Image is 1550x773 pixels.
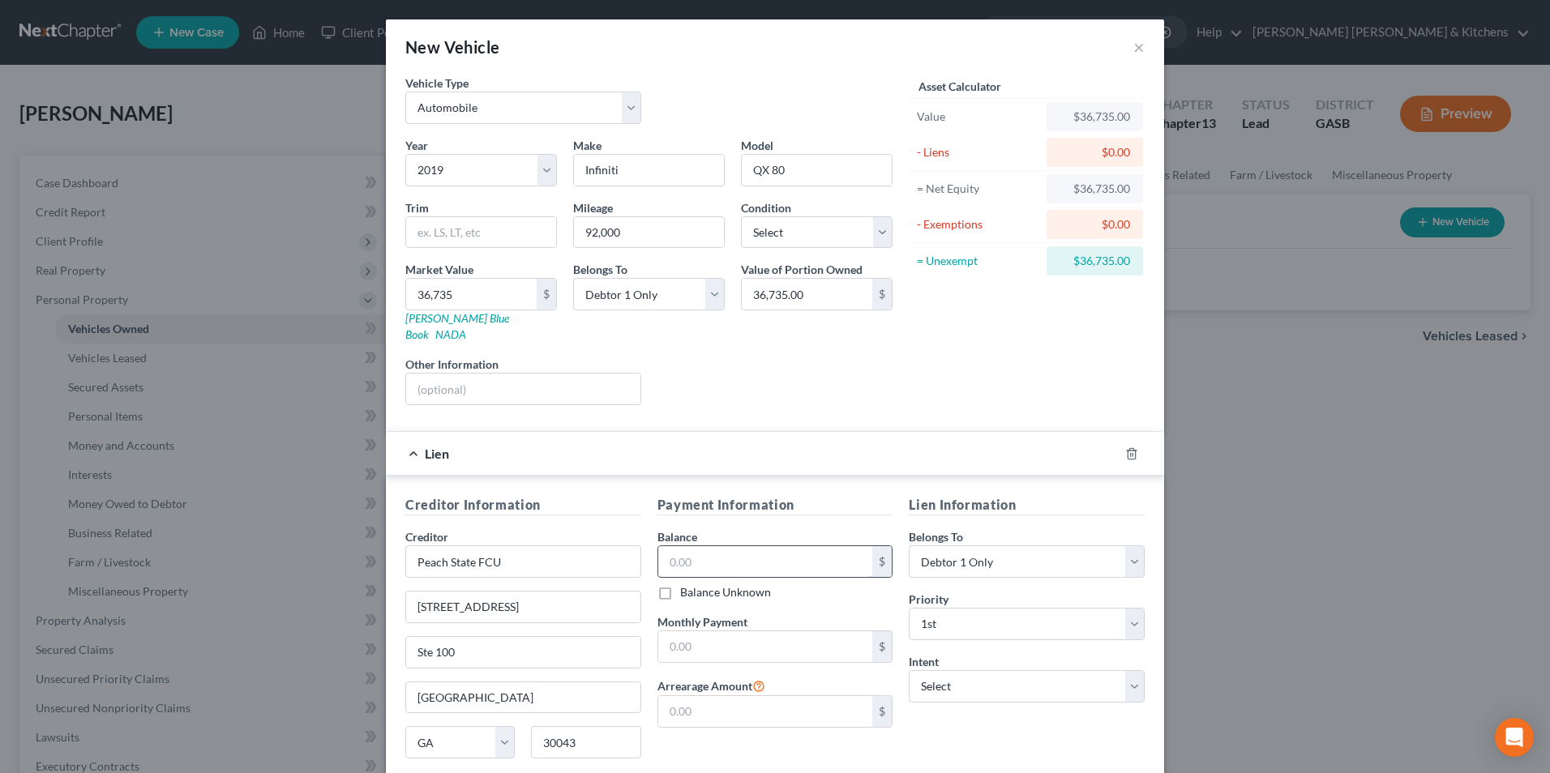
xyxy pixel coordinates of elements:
[872,546,892,577] div: $
[425,446,449,461] span: Lien
[1060,181,1130,197] div: $36,735.00
[1060,144,1130,160] div: $0.00
[406,217,556,248] input: ex. LS, LT, etc
[917,253,1039,269] div: = Unexempt
[405,311,509,341] a: [PERSON_NAME] Blue Book
[917,181,1039,197] div: = Net Equity
[405,199,429,216] label: Trim
[405,75,469,92] label: Vehicle Type
[574,217,724,248] input: --
[406,279,537,310] input: 0.00
[872,279,892,310] div: $
[405,36,499,58] div: New Vehicle
[680,584,771,600] label: Balance Unknown
[909,592,948,606] span: Priority
[909,530,963,544] span: Belongs To
[531,726,640,758] input: Enter zip...
[917,109,1039,125] div: Value
[435,327,466,341] a: NADA
[742,279,872,310] input: 0.00
[918,78,1001,95] label: Asset Calculator
[573,263,627,276] span: Belongs To
[909,495,1145,515] h5: Lien Information
[406,591,640,622] input: Enter address...
[405,495,641,515] h5: Creditor Information
[405,261,473,278] label: Market Value
[405,530,448,544] span: Creditor
[741,199,791,216] label: Condition
[657,676,765,695] label: Arrearage Amount
[657,495,893,515] h5: Payment Information
[406,682,640,713] input: Enter city...
[909,653,939,670] label: Intent
[1133,37,1145,57] button: ×
[573,199,613,216] label: Mileage
[741,261,863,278] label: Value of Portion Owned
[917,216,1039,233] div: - Exemptions
[657,528,697,545] label: Balance
[405,356,499,373] label: Other Information
[917,144,1039,160] div: - Liens
[1060,216,1130,233] div: $0.00
[1060,109,1130,125] div: $36,735.00
[1060,253,1130,269] div: $36,735.00
[537,279,556,310] div: $
[573,139,602,152] span: Make
[406,637,640,668] input: Apt, Suite, etc...
[406,374,640,404] input: (optional)
[658,631,873,662] input: 0.00
[741,137,773,154] label: Model
[658,696,873,727] input: 0.00
[658,546,873,577] input: 0.00
[742,155,892,186] input: ex. Altima
[574,155,724,186] input: ex. Nissan
[405,545,641,578] input: Search creditor by name...
[872,631,892,662] div: $
[405,137,428,154] label: Year
[657,613,747,630] label: Monthly Payment
[1495,718,1534,757] div: Open Intercom Messenger
[872,696,892,727] div: $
